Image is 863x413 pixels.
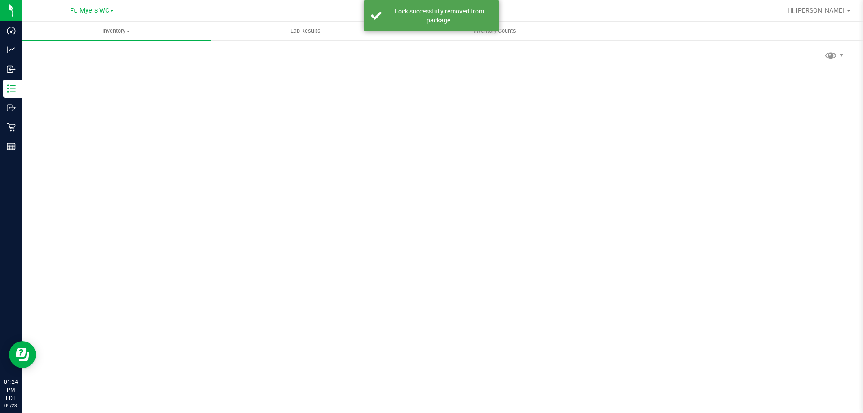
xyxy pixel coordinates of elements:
[9,341,36,368] iframe: Resource center
[787,7,846,14] span: Hi, [PERSON_NAME]!
[387,7,492,25] div: Lock successfully removed from package.
[7,142,16,151] inline-svg: Reports
[7,103,16,112] inline-svg: Outbound
[4,378,18,402] p: 01:24 PM EDT
[22,27,211,35] span: Inventory
[7,65,16,74] inline-svg: Inbound
[7,45,16,54] inline-svg: Analytics
[7,123,16,132] inline-svg: Retail
[211,22,400,40] a: Lab Results
[278,27,333,35] span: Lab Results
[4,402,18,409] p: 09/23
[70,7,109,14] span: Ft. Myers WC
[7,26,16,35] inline-svg: Dashboard
[7,84,16,93] inline-svg: Inventory
[22,22,211,40] a: Inventory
